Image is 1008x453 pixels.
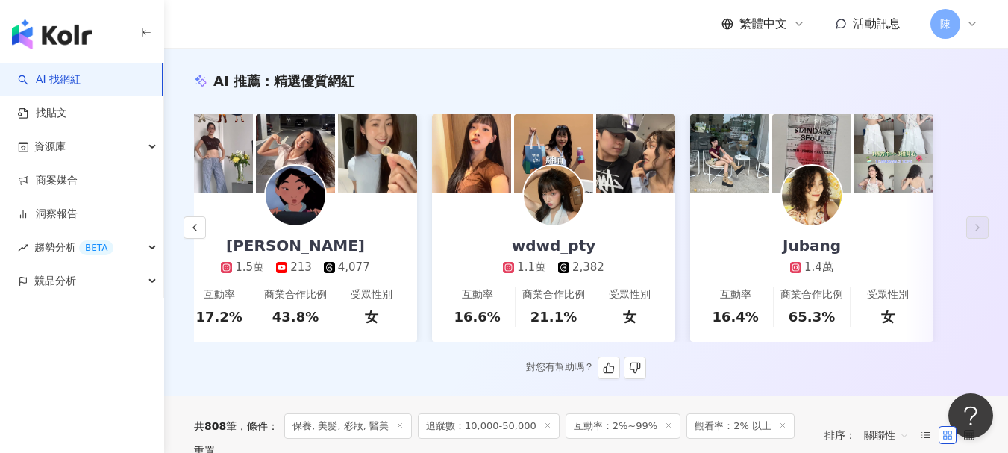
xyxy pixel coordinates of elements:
[853,16,901,31] span: 活動訊息
[772,114,851,193] img: post-image
[18,72,81,87] a: searchAI 找網紅
[720,287,751,302] div: 互動率
[18,106,67,121] a: 找貼文
[712,307,758,326] div: 16.4%
[739,16,787,32] span: 繁體中文
[195,307,242,326] div: 17.2%
[864,423,909,447] span: 關聯性
[12,19,92,49] img: logo
[948,393,993,438] iframe: Help Scout Beacon - Open
[432,193,675,342] a: wdwd_pty1.1萬2,382互動率16.6%商業合作比例21.1%受眾性別女
[34,130,66,163] span: 資源庫
[237,420,278,432] span: 條件 ：
[526,357,646,379] div: 對您有幫助嗎？
[524,166,583,225] img: KOL Avatar
[782,166,842,225] img: KOL Avatar
[18,243,28,253] span: rise
[609,287,651,302] div: 受眾性別
[204,420,226,432] span: 808
[623,307,636,326] div: 女
[213,72,354,90] div: AI 推薦 ：
[454,307,500,326] div: 16.6%
[780,287,843,302] div: 商業合作比例
[338,114,417,193] img: post-image
[290,260,312,275] div: 213
[194,420,237,432] div: 共 筆
[235,260,264,275] div: 1.5萬
[824,423,917,447] div: 排序：
[804,260,833,275] div: 1.4萬
[940,16,951,32] span: 陳
[266,166,325,225] img: KOL Avatar
[274,73,354,89] span: 精選優質網紅
[517,260,546,275] div: 1.1萬
[768,235,856,256] div: Jubang
[18,207,78,222] a: 洞察報告
[338,260,370,275] div: 4,077
[174,193,417,342] a: [PERSON_NAME]1.5萬2134,077互動率17.2%商業合作比例43.8%受眾性別女
[514,114,593,193] img: post-image
[365,307,378,326] div: 女
[881,307,895,326] div: 女
[522,287,585,302] div: 商業合作比例
[432,114,511,193] img: post-image
[18,173,78,188] a: 商案媒合
[690,114,769,193] img: post-image
[854,114,933,193] img: post-image
[272,307,319,326] div: 43.8%
[530,307,577,326] div: 21.1%
[34,231,113,264] span: 趨勢分析
[572,260,604,275] div: 2,382
[462,287,493,302] div: 互動率
[789,307,835,326] div: 65.3%
[174,114,253,193] img: post-image
[256,114,335,193] img: post-image
[284,413,412,439] span: 保養, 美髮, 彩妝, 醫美
[596,114,675,193] img: post-image
[34,264,76,298] span: 競品分析
[497,235,611,256] div: wdwd_pty
[204,287,235,302] div: 互動率
[264,287,327,302] div: 商業合作比例
[690,193,933,342] a: Jubang1.4萬互動率16.4%商業合作比例65.3%受眾性別女
[566,413,680,439] span: 互動率：2%~99%
[418,413,560,439] span: 追蹤數：10,000-50,000
[79,240,113,255] div: BETA
[351,287,392,302] div: 受眾性別
[867,287,909,302] div: 受眾性別
[211,235,380,256] div: [PERSON_NAME]
[686,413,795,439] span: 觀看率：2% 以上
